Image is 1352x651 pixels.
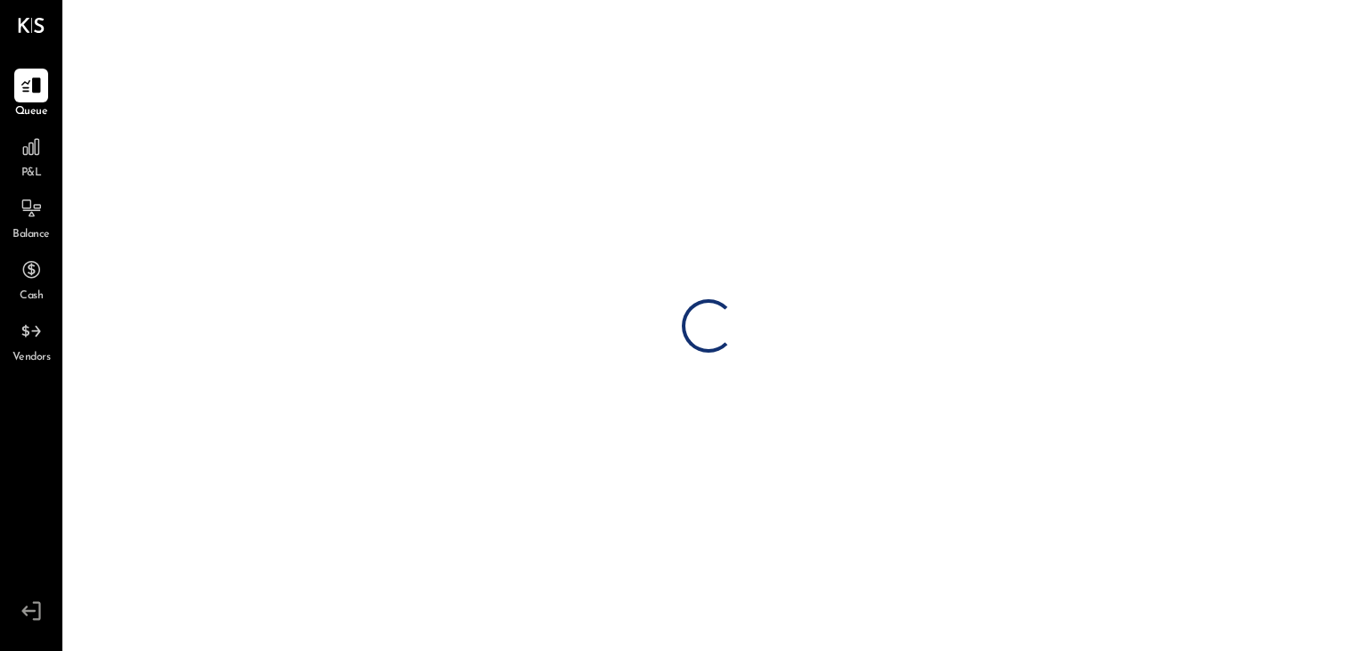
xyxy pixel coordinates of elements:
a: P&L [1,130,61,182]
a: Balance [1,191,61,243]
a: Queue [1,69,61,120]
span: P&L [21,166,42,182]
span: Balance [12,227,50,243]
a: Cash [1,253,61,305]
span: Vendors [12,350,51,366]
a: Vendors [1,314,61,366]
span: Queue [15,104,48,120]
span: Cash [20,289,43,305]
